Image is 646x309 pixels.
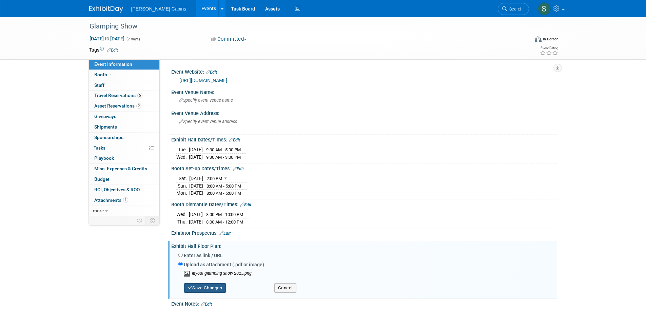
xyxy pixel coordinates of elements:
a: Edit [206,70,217,75]
a: Edit [201,302,212,307]
span: ? [224,176,227,181]
a: Travel Reservations5 [89,91,159,101]
span: Booth [94,72,115,77]
td: Tue. [176,146,189,154]
a: Edit [219,231,231,236]
span: Playbook [94,155,114,161]
button: Save Changes [184,283,226,293]
span: Budget [94,176,110,182]
div: Event Venue Address: [171,108,557,117]
i: layout glamping show 2025.png [192,271,252,276]
td: Mon. [176,190,189,197]
div: Event Format [489,35,559,45]
td: Sat. [176,175,189,182]
a: Shipments [89,122,159,132]
span: to [104,36,110,41]
td: Personalize Event Tab Strip [134,216,146,225]
img: ExhibitDay [89,6,123,13]
span: 2:00 PM - [207,176,227,181]
span: 8:00 AM - 5:00 PM [207,191,241,196]
a: Booth [89,70,159,80]
a: [URL][DOMAIN_NAME] [179,78,227,83]
a: Edit [233,167,244,171]
a: Asset Reservations2 [89,101,159,111]
span: Specify event venue address [179,119,237,124]
a: Attachments1 [89,195,159,206]
a: Misc. Expenses & Credits [89,164,159,174]
span: [DATE] [DATE] [89,36,125,42]
div: Booth Dismantle Dates/Times: [171,199,557,208]
span: 5 [137,93,142,98]
span: Misc. Expenses & Credits [94,166,147,171]
a: more [89,206,159,216]
td: Wed. [176,154,189,161]
span: 8:00 AM - 5:00 PM [207,184,241,189]
span: Staff [94,82,104,88]
div: Event Notes: [171,299,557,308]
a: Event Information [89,59,159,70]
span: 2 [136,103,141,109]
span: Travel Reservations [94,93,142,98]
div: Event Website: [171,67,557,76]
td: Tags [89,46,118,53]
td: [DATE] [189,175,203,182]
td: [DATE] [189,182,203,190]
div: Event Venue Name: [171,87,557,96]
div: Glamping Show [87,20,519,33]
a: Budget [89,174,159,185]
td: [DATE] [189,218,203,225]
a: Staff [89,80,159,91]
span: Tasks [94,145,105,151]
span: 8:00 AM - 12:00 PM [206,219,243,225]
span: 3:00 PM - 10:00 PM [206,212,243,217]
td: [DATE] [189,154,203,161]
a: Edit [107,48,118,53]
a: Playbook [89,153,159,163]
td: [DATE] [189,190,203,197]
button: Committed [209,36,249,43]
a: Search [498,3,529,15]
span: Event Information [94,61,132,67]
td: [DATE] [189,211,203,218]
span: Search [507,6,523,12]
div: Booth Set-up Dates/Times: [171,163,557,172]
a: ROI, Objectives & ROO [89,185,159,195]
span: 9:30 AM - 3:00 PM [206,155,241,160]
span: 9:30 AM - 5:00 PM [206,147,241,152]
a: Sponsorships [89,133,159,143]
span: [PERSON_NAME] Cabins [131,6,187,12]
img: Format-Inperson.png [535,36,542,42]
img: Sarah Fisher [538,2,551,15]
button: Cancel [274,283,296,293]
span: more [93,208,104,213]
td: Wed. [176,211,189,218]
label: Upload as attachment (.pdf or image) [184,261,264,268]
span: Giveaways [94,114,116,119]
span: Sponsorships [94,135,123,140]
i: Booth reservation complete [110,73,114,76]
div: In-Person [543,37,559,42]
td: Sun. [176,182,189,190]
div: Event Rating [540,46,558,50]
a: Giveaways [89,112,159,122]
div: Exhibitor Prospectus: [171,228,557,237]
a: Edit [240,202,251,207]
label: Enter as link / URL [184,252,223,259]
td: [DATE] [189,146,203,154]
img: image-icon.png [183,270,192,277]
div: Exhibit Hall Floor Plan: [171,241,557,250]
a: Edit [229,138,240,142]
span: Shipments [94,124,117,130]
td: Toggle Event Tabs [145,216,159,225]
span: Specify event venue name [179,98,233,103]
span: (2 days) [126,37,140,41]
a: Tasks [89,143,159,153]
span: Asset Reservations [94,103,141,109]
span: ROI, Objectives & ROO [94,187,140,192]
div: Exhibit Hall Dates/Times: [171,135,557,143]
span: 1 [123,197,128,202]
span: Attachments [94,197,128,203]
td: Thu. [176,218,189,225]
